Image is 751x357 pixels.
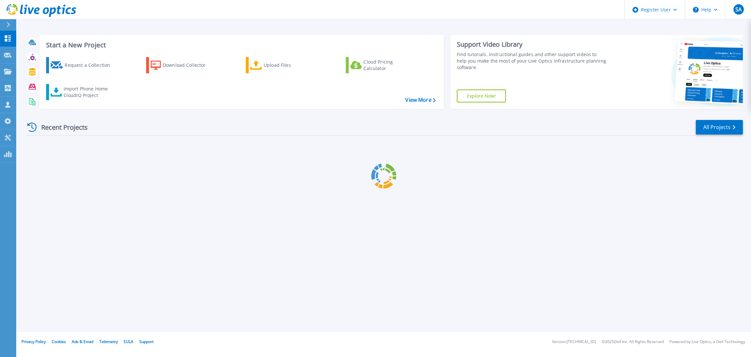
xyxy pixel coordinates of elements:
h3: Start a New Project [46,42,435,49]
div: Cloud Pricing Calculator [363,59,415,72]
a: Upload Files [246,57,318,73]
a: Support [139,339,154,344]
div: Import Phone Home CloudIQ Project [64,86,114,99]
li: Version: [TECHNICAL_ID] [552,340,596,344]
a: View More [405,97,435,103]
div: Upload Files [264,59,316,72]
a: All Projects [696,120,743,135]
span: SA [735,7,742,12]
a: Privacy Policy [21,339,46,344]
a: Ads & Email [72,339,94,344]
li: Powered by Live Optics, a Dell Technology [670,340,745,344]
a: Telemetry [99,339,118,344]
div: Find tutorials, instructional guides and other support videos to help you make the most of your L... [457,51,607,71]
a: Cookies [52,339,66,344]
div: Recent Projects [25,119,96,135]
li: © 2025 Dell Inc. All Rights Reserved [602,340,664,344]
a: Explore Now! [457,89,506,102]
a: Download Collector [146,57,219,73]
a: Cloud Pricing Calculator [346,57,418,73]
a: EULA [124,339,133,344]
a: Request a Collection [46,57,119,73]
div: Download Collector [163,59,215,72]
div: Request a Collection [65,59,117,72]
div: Support Video Library [457,40,607,49]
